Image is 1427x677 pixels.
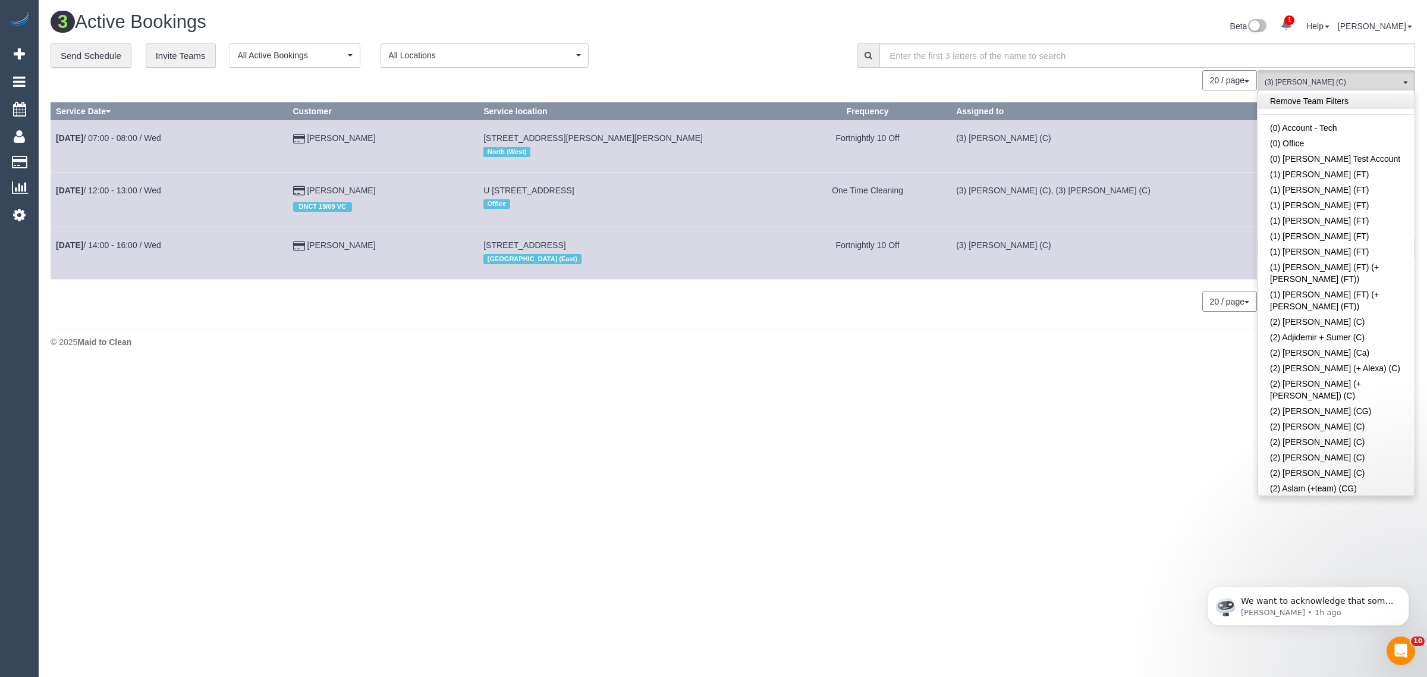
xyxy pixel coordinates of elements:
td: Service location [479,227,784,279]
div: Location [483,196,779,212]
span: [GEOGRAPHIC_DATA] (East) [483,254,581,264]
nav: Pagination navigation [1203,292,1257,312]
td: Service location [479,120,784,172]
a: Send Schedule [51,43,131,68]
a: (0) Account - Tech [1258,120,1415,136]
td: Schedule date [51,227,288,279]
td: Customer [288,120,479,172]
span: Office [483,199,510,209]
td: Assigned to [951,227,1257,279]
button: 20 / page [1202,70,1257,90]
a: (2) [PERSON_NAME] (+ Alexa) (C) [1258,361,1415,376]
a: (2) [PERSON_NAME] (+ [PERSON_NAME]) (C) [1258,376,1415,403]
td: Assigned to [951,120,1257,172]
div: © 2025 [51,336,1415,348]
td: Assigned to [951,172,1257,227]
span: [STREET_ADDRESS] [483,240,565,250]
b: [DATE] [56,133,83,143]
div: Location [483,144,779,159]
a: (1) [PERSON_NAME] (FT) [1258,182,1415,198]
a: [PERSON_NAME] [307,186,375,195]
th: Frequency [784,103,951,120]
td: Frequency [784,120,951,172]
span: 3 [51,11,75,33]
td: Service location [479,172,784,227]
button: All Locations [381,43,589,68]
a: (2) [PERSON_NAME] (C) [1258,314,1415,330]
a: [DATE]/ 14:00 - 16:00 / Wed [56,240,161,250]
a: (1) [PERSON_NAME] (FT) (+[PERSON_NAME] (FT)) [1258,259,1415,287]
a: [PERSON_NAME] [307,240,375,250]
a: (2) Aslam (+team) (CG) [1258,481,1415,496]
a: (2) Adjidemir + Sumer (C) [1258,330,1415,345]
span: (3) [PERSON_NAME] (C) [1265,77,1400,87]
td: Schedule date [51,172,288,227]
a: 1 [1275,12,1298,38]
a: (2) [PERSON_NAME] (C) [1258,465,1415,481]
td: Frequency [784,227,951,279]
strong: Maid to Clean [77,337,131,347]
i: Credit Card Payment [293,135,305,143]
ol: All Teams [1258,70,1415,89]
a: (1) [PERSON_NAME] (FT) [1258,167,1415,182]
a: Beta [1230,21,1267,31]
a: (1) [PERSON_NAME] (FT) [1258,244,1415,259]
a: Remove Team Filters [1258,93,1415,109]
td: Customer [288,227,479,279]
a: Help [1306,21,1329,31]
span: U [STREET_ADDRESS] [483,186,574,195]
span: [STREET_ADDRESS][PERSON_NAME][PERSON_NAME] [483,133,703,143]
span: All Locations [388,49,573,61]
a: (1) [PERSON_NAME] (FT) [1258,198,1415,213]
a: (1) [PERSON_NAME] (FT) [1258,213,1415,228]
img: New interface [1247,19,1266,35]
a: (0) Office [1258,136,1415,151]
h1: Active Bookings [51,12,724,32]
td: Schedule date [51,120,288,172]
a: [PERSON_NAME] [1338,21,1412,31]
i: Credit Card Payment [293,187,305,195]
iframe: Intercom live chat [1387,637,1415,665]
a: (2) [PERSON_NAME] (Ca) [1258,345,1415,361]
button: (3) [PERSON_NAME] (C) [1258,70,1415,95]
div: Location [483,251,779,267]
a: (2) [PERSON_NAME] (C) [1258,419,1415,434]
a: (2) [PERSON_NAME] (C) [1258,450,1415,465]
button: 20 / page [1202,292,1257,312]
span: All Active Bookings [237,49,345,61]
iframe: Intercom notifications message [1189,562,1427,645]
nav: Pagination navigation [1203,70,1257,90]
a: [DATE]/ 07:00 - 08:00 / Wed [56,133,161,143]
th: Service location [479,103,784,120]
span: North (West) [483,147,530,156]
th: Service Date [51,103,288,120]
a: Invite Teams [146,43,216,68]
img: Automaid Logo [7,12,31,29]
a: (1) [PERSON_NAME] (FT) (+[PERSON_NAME] (FT)) [1258,287,1415,314]
th: Customer [288,103,479,120]
td: Frequency [784,172,951,227]
button: All Active Bookings [230,43,360,68]
a: [PERSON_NAME] [307,133,375,143]
a: (0) [PERSON_NAME] Test Account [1258,151,1415,167]
span: 10 [1411,637,1425,646]
a: [DATE]/ 12:00 - 13:00 / Wed [56,186,161,195]
i: Credit Card Payment [293,242,305,250]
td: Customer [288,172,479,227]
a: (1) [PERSON_NAME] (FT) [1258,228,1415,244]
span: DNCT 19/09 VC [293,202,352,212]
a: (2) [PERSON_NAME] (C) [1258,434,1415,450]
b: [DATE] [56,186,83,195]
a: (2) [PERSON_NAME] (CG) [1258,403,1415,419]
th: Assigned to [951,103,1257,120]
b: [DATE] [56,240,83,250]
span: 1 [1284,15,1294,25]
input: Enter the first 3 letters of the name to search [879,43,1415,68]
